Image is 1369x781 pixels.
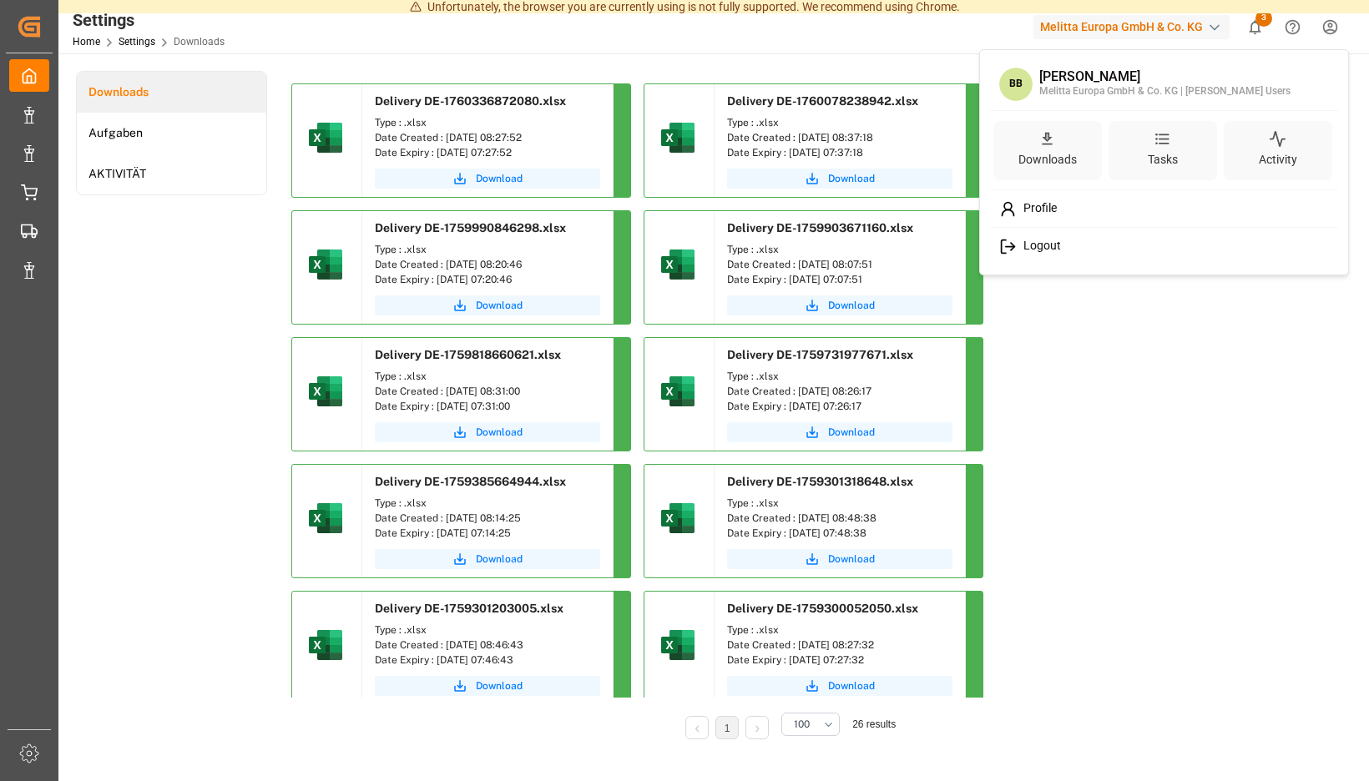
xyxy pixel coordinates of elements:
div: Tasks [1144,148,1181,172]
span: BB [999,68,1033,101]
div: Melitta Europa GmbH & Co. KG | [PERSON_NAME] Users [1039,84,1291,99]
div: Activity [1255,148,1301,172]
div: [PERSON_NAME] [1039,69,1291,84]
span: Profile [1017,201,1057,216]
span: Logout [1017,239,1061,254]
div: Downloads [1015,148,1080,172]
